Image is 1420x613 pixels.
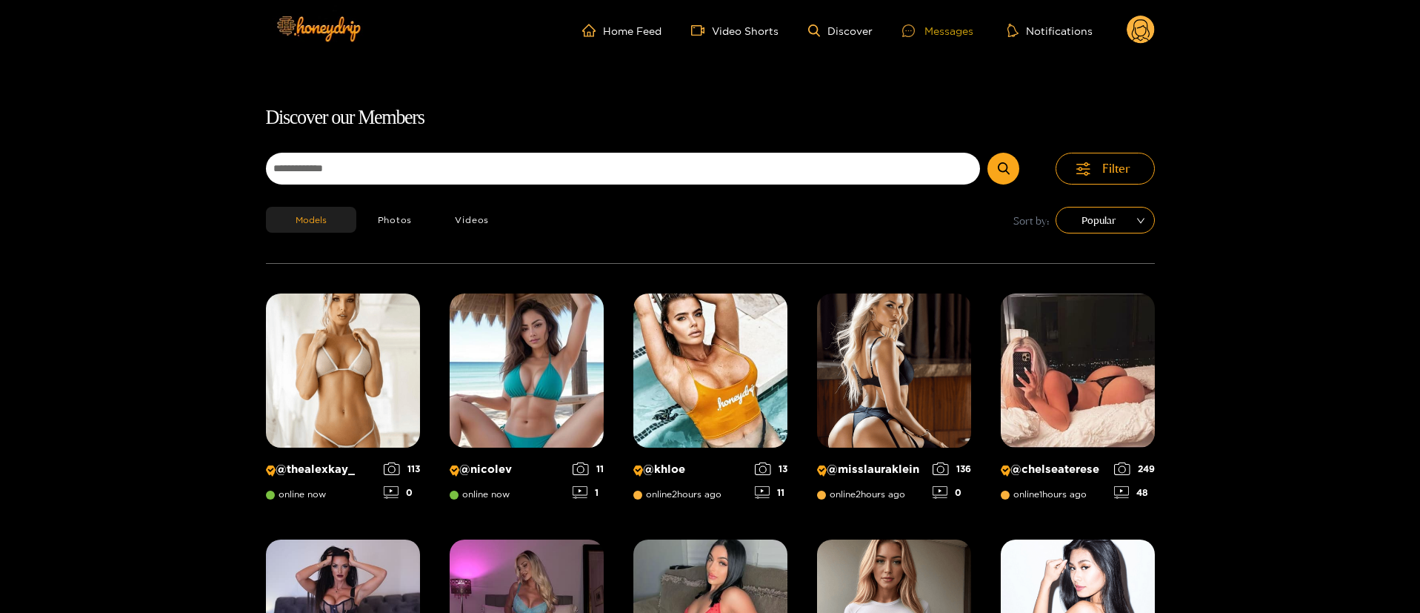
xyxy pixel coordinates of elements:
[1056,153,1155,185] button: Filter
[1056,207,1155,233] div: sort
[1114,486,1155,499] div: 48
[817,489,905,500] span: online 2 hours ago
[1001,463,1107,477] p: @ chelseaterese
[817,294,971,510] a: Creator Profile Image: misslauraklein@misslaurakleinonline2hours ago1360
[933,463,971,475] div: 136
[933,486,971,499] div: 0
[808,24,873,37] a: Discover
[1001,294,1155,510] a: Creator Profile Image: chelseaterese@chelseatereseonline1hours ago24948
[266,463,376,477] p: @ thealexkay_
[987,153,1019,185] button: Submit Search
[356,207,434,233] button: Photos
[573,463,604,475] div: 11
[266,294,420,448] img: Creator Profile Image: thealexkay_
[450,463,565,477] p: @ nicolev
[633,489,721,500] span: online 2 hours ago
[582,24,661,37] a: Home Feed
[633,463,747,477] p: @ khloe
[450,294,604,510] a: Creator Profile Image: nicolev@nicolevonline now111
[1003,23,1097,38] button: Notifications
[266,207,356,233] button: Models
[691,24,712,37] span: video-camera
[902,22,973,39] div: Messages
[266,102,1155,133] h1: Discover our Members
[266,489,326,500] span: online now
[1102,160,1130,177] span: Filter
[384,463,420,475] div: 113
[433,207,510,233] button: Videos
[755,486,787,499] div: 11
[573,486,604,499] div: 1
[817,463,925,477] p: @ misslauraklein
[633,294,787,448] img: Creator Profile Image: khloe
[450,294,604,448] img: Creator Profile Image: nicolev
[691,24,779,37] a: Video Shorts
[633,294,787,510] a: Creator Profile Image: khloe@khloeonline2hours ago1311
[817,294,971,448] img: Creator Profile Image: misslauraklein
[1114,463,1155,475] div: 249
[1001,294,1155,448] img: Creator Profile Image: chelseaterese
[1013,212,1050,229] span: Sort by:
[1067,209,1144,231] span: Popular
[1001,489,1087,500] span: online 1 hours ago
[582,24,603,37] span: home
[384,486,420,499] div: 0
[450,489,510,500] span: online now
[266,294,420,510] a: Creator Profile Image: thealexkay_@thealexkay_online now1130
[755,463,787,475] div: 13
